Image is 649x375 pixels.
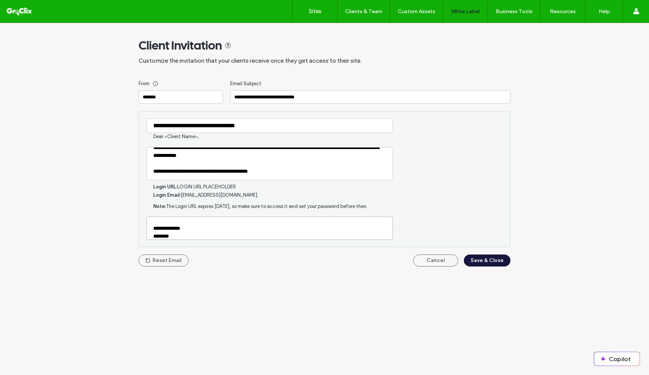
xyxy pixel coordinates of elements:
[153,184,177,190] span: Login URL:
[309,8,321,15] label: Sites
[230,80,261,87] span: Email Subject
[594,352,640,366] button: Copilot
[139,38,222,53] span: Client Invitation
[550,8,576,15] label: Resources
[345,8,382,15] label: Clients & Team
[153,192,181,198] span: Login Email:
[451,8,480,15] label: White Label
[139,57,362,65] span: Customize the invitation that your clients receive once they get access to their site.
[496,8,533,15] label: Business Tools
[413,255,458,267] button: Cancel
[146,133,503,140] span: Dear <Client Name>,
[139,80,149,87] span: From
[599,8,610,15] label: Help
[153,203,166,209] span: Note:
[181,192,258,198] span: [EMAIL_ADDRESS][DOMAIN_NAME].
[166,203,367,209] span: The Login URL expires [DATE], so make sure to access it and set your password before then.
[398,8,435,15] label: Custom Assets
[139,255,189,267] button: Reset Email
[17,5,33,12] span: Help
[464,255,510,267] button: Save & Close
[177,184,236,190] span: LOGIN URL PLACEHOLDER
